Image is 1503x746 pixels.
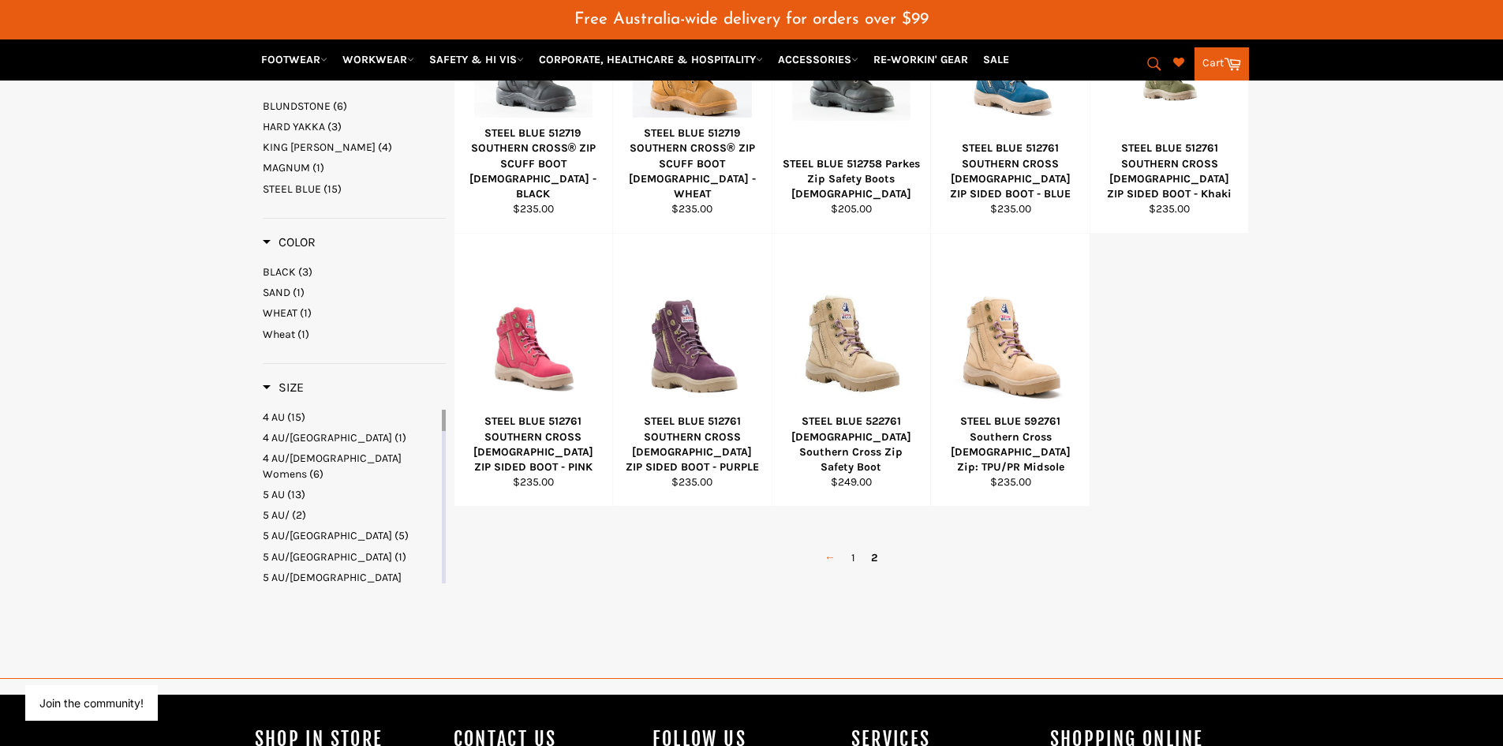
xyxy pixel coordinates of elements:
[782,414,921,474] div: STEEL BLUE 522761 [DEMOGRAPHIC_DATA] Southern Cross Zip Safety Boot
[263,328,295,341] span: Wheat
[263,410,285,424] span: 4 AU
[263,431,392,444] span: 4 AU/[GEOGRAPHIC_DATA]
[312,161,324,174] span: (1)
[263,488,285,501] span: 5 AU
[300,306,312,320] span: (1)
[263,487,439,502] a: 5 AU
[263,285,446,300] a: SAND
[263,508,290,522] span: 5 AU/
[263,430,439,445] a: 4 AU/US
[263,119,446,134] a: HARD YAKKA
[292,508,306,522] span: (2)
[298,265,312,279] span: (3)
[263,452,402,480] span: 4 AU/[DEMOGRAPHIC_DATA] Womens
[941,141,1080,201] div: STEEL BLUE 512761 SOUTHERN CROSS [DEMOGRAPHIC_DATA] ZIP SIDED BOOT - BLUE
[39,696,144,710] button: Join the community!
[1195,47,1249,81] a: Cart
[263,380,304,395] h3: Size
[394,529,409,542] span: (5)
[263,306,297,320] span: WHEAT
[1100,141,1239,201] div: STEEL BLUE 512761 SOUTHERN CROSS [DEMOGRAPHIC_DATA] ZIP SIDED BOOT - Khaki
[772,46,865,73] a: ACCESSORIES
[263,120,325,133] span: HARD YAKKA
[309,467,323,481] span: (6)
[263,528,439,543] a: 5 AU/UK
[772,234,931,507] a: STEEL BLUE 522761 Ladies Southern Cross Zip Safety BootSTEEL BLUE 522761 [DEMOGRAPHIC_DATA] South...
[263,99,446,114] a: BLUNDSTONE
[394,431,406,444] span: (1)
[263,264,446,279] a: BLACK
[623,414,762,474] div: STEEL BLUE 512761 SOUTHERN CROSS [DEMOGRAPHIC_DATA] ZIP SIDED BOOT - PURPLE
[293,286,305,299] span: (1)
[263,140,446,155] a: KING GEE
[263,234,316,249] span: Color
[327,120,342,133] span: (3)
[623,126,762,201] div: STEEL BLUE 512719 SOUTHERN CROSS® ZIP SCUFF BOOT [DEMOGRAPHIC_DATA] - WHEAT
[423,46,530,73] a: SAFETY & HI VIS
[263,570,439,601] a: 5 AU/US Womens
[263,550,392,564] span: 5 AU/[GEOGRAPHIC_DATA]
[533,46,769,73] a: CORPORATE, HEALTHCARE & HOSPITALITY
[263,286,290,299] span: SAND
[263,161,310,174] span: MAGNUM
[782,156,921,202] div: STEEL BLUE 512758 Parkes Zip Safety Boots [DEMOGRAPHIC_DATA]
[574,11,929,28] span: Free Australia-wide delivery for orders over $99
[263,410,439,425] a: 4 AU
[263,182,321,196] span: STEEL BLUE
[464,126,603,201] div: STEEL BLUE 512719 SOUTHERN CROSS® ZIP SCUFF BOOT [DEMOGRAPHIC_DATA] - BLACK
[930,234,1090,507] a: STEEL BLUE 592761 Southern Cross Ladies Zip: TPU/PR MidsoleSTEEL BLUE 592761 Southern Cross [DEMO...
[263,529,392,542] span: 5 AU/[GEOGRAPHIC_DATA]
[323,182,342,196] span: (15)
[287,410,305,424] span: (15)
[263,306,446,321] a: WHEAT
[843,546,863,569] a: 1
[817,546,843,569] a: ←
[263,69,319,84] span: Brand
[378,141,392,154] span: (4)
[263,99,331,113] span: BLUNDSTONE
[263,549,439,564] a: 5 AU/US
[336,46,421,73] a: WORKWEAR
[263,141,376,154] span: KING [PERSON_NAME]
[287,488,305,501] span: (13)
[394,550,406,564] span: (1)
[977,46,1015,73] a: SALE
[464,414,603,474] div: STEEL BLUE 512761 SOUTHERN CROSS [DEMOGRAPHIC_DATA] ZIP SIDED BOOT - PINK
[263,508,439,523] a: 5 AU/
[454,234,613,507] a: STEEL BLUE 512761 SOUTHERN CROSS LADIES ZIP SIDED BOOT - PINKSTEEL BLUE 512761 SOUTHERN CROSS [DE...
[867,46,974,73] a: RE-WORKIN' GEAR
[263,182,446,197] a: STEEL BLUE
[263,234,316,250] h3: Color
[255,46,334,73] a: FOOTWEAR
[263,571,402,599] span: 5 AU/[DEMOGRAPHIC_DATA] Womens
[263,327,446,342] a: Wheat
[297,328,309,341] span: (1)
[863,546,885,569] span: 2
[263,160,446,175] a: MAGNUM
[263,451,439,482] a: 4 AU/US Womens
[263,265,296,279] span: BLACK
[333,99,347,113] span: (6)
[612,234,772,507] a: STEEL BLUE 512761 SOUTHERN CROSS LADIES ZIP SIDED BOOT - PURPLESTEEL BLUE 512761 SOUTHERN CROSS [...
[941,414,1080,474] div: STEEL BLUE 592761 Southern Cross [DEMOGRAPHIC_DATA] Zip: TPU/PR Midsole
